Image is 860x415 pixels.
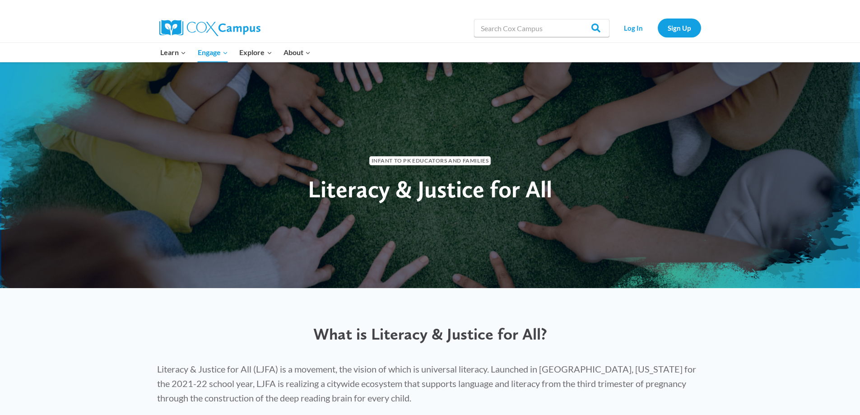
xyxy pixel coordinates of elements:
[313,324,547,344] span: What is Literacy & Justice for All?
[474,19,609,37] input: Search Cox Campus
[369,156,491,165] span: Infant to PK Educators and Families
[308,175,552,203] span: Literacy & Justice for All
[284,47,311,58] span: About
[159,20,260,36] img: Cox Campus
[614,19,701,37] nav: Secondary Navigation
[160,47,186,58] span: Learn
[239,47,272,58] span: Explore
[658,19,701,37] a: Sign Up
[157,362,703,405] p: Literacy & Justice for All (LJFA) is a movement, the vision of which is universal literacy. Launc...
[155,43,316,62] nav: Primary Navigation
[198,47,228,58] span: Engage
[614,19,653,37] a: Log In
